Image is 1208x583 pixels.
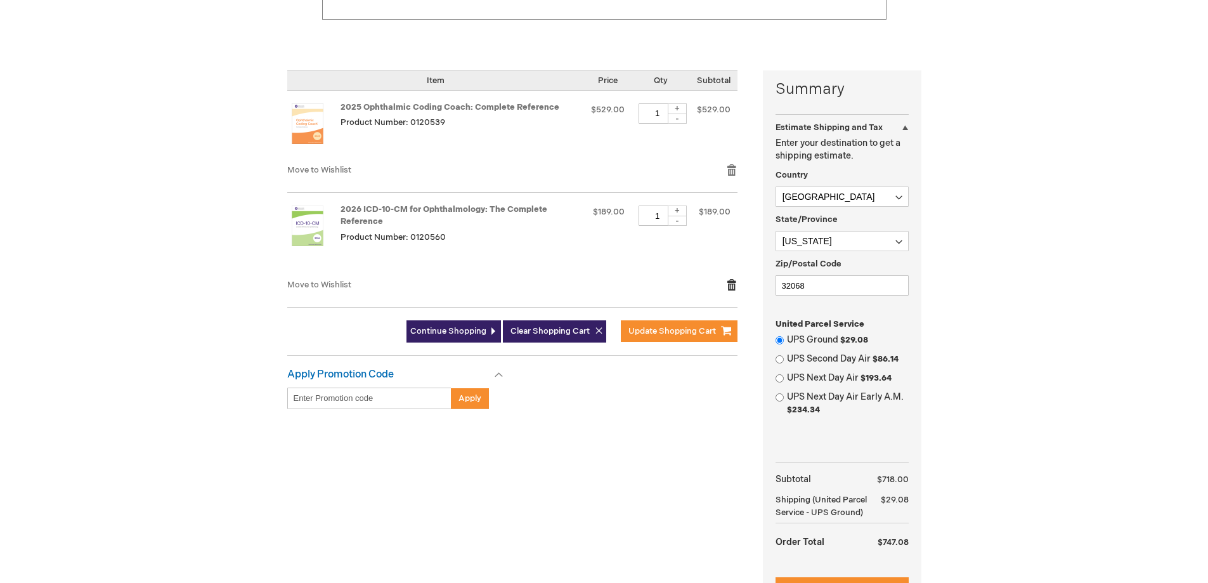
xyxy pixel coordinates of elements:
a: Move to Wishlist [287,165,351,175]
input: Enter Promotion code [287,388,451,409]
span: Item [427,75,445,86]
button: Update Shopping Cart [621,320,737,342]
span: $234.34 [787,405,820,415]
a: 2025 Ophthalmic Coding Coach: Complete Reference [341,102,559,112]
strong: Apply Promotion Code [287,369,394,381]
span: (United Parcel Service - UPS Ground) [776,495,867,518]
th: Subtotal [776,469,868,490]
strong: Order Total [776,530,824,553]
span: Product Number: 0120560 [341,232,446,242]
span: Qty [654,75,668,86]
span: $529.00 [591,105,625,115]
button: Clear Shopping Cart [503,320,606,343]
strong: Estimate Shipping and Tax [776,122,883,133]
span: State/Province [776,214,838,225]
input: Qty [639,206,677,226]
span: Country [776,170,808,180]
a: Move to Wishlist [287,280,351,290]
span: Price [598,75,618,86]
a: Continue Shopping [406,320,501,343]
span: Clear Shopping Cart [510,326,590,336]
p: Enter your destination to get a shipping estimate. [776,137,909,162]
label: UPS Ground [787,334,909,346]
div: - [668,114,687,124]
span: $193.64 [861,373,892,383]
div: - [668,216,687,226]
div: + [668,103,687,114]
span: Apply [458,393,481,403]
label: UPS Second Day Air [787,353,909,365]
div: + [668,206,687,216]
span: $29.08 [840,335,868,345]
img: 2025 Ophthalmic Coding Coach: Complete Reference [287,103,328,144]
button: Apply [451,388,489,409]
input: Qty [639,103,677,124]
span: Product Number: 0120539 [341,117,445,128]
span: $747.08 [878,537,909,547]
label: UPS Next Day Air Early A.M. [787,391,909,416]
span: Zip/Postal Code [776,259,841,269]
span: $189.00 [593,207,625,217]
span: $86.14 [873,354,899,364]
span: Update Shopping Cart [628,326,716,336]
span: $529.00 [697,105,731,115]
a: 2025 Ophthalmic Coding Coach: Complete Reference [287,103,341,152]
span: $29.08 [881,495,909,505]
label: UPS Next Day Air [787,372,909,384]
span: Shipping [776,495,810,505]
a: 2026 ICD-10-CM for Ophthalmology: The Complete Reference [287,206,341,265]
a: 2026 ICD-10-CM for Ophthalmology: The Complete Reference [341,204,547,226]
span: $189.00 [699,207,731,217]
span: Continue Shopping [410,326,486,336]
strong: Summary [776,79,909,100]
span: $718.00 [877,475,909,485]
span: United Parcel Service [776,319,864,329]
img: 2026 ICD-10-CM for Ophthalmology: The Complete Reference [287,206,328,246]
span: Subtotal [697,75,731,86]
